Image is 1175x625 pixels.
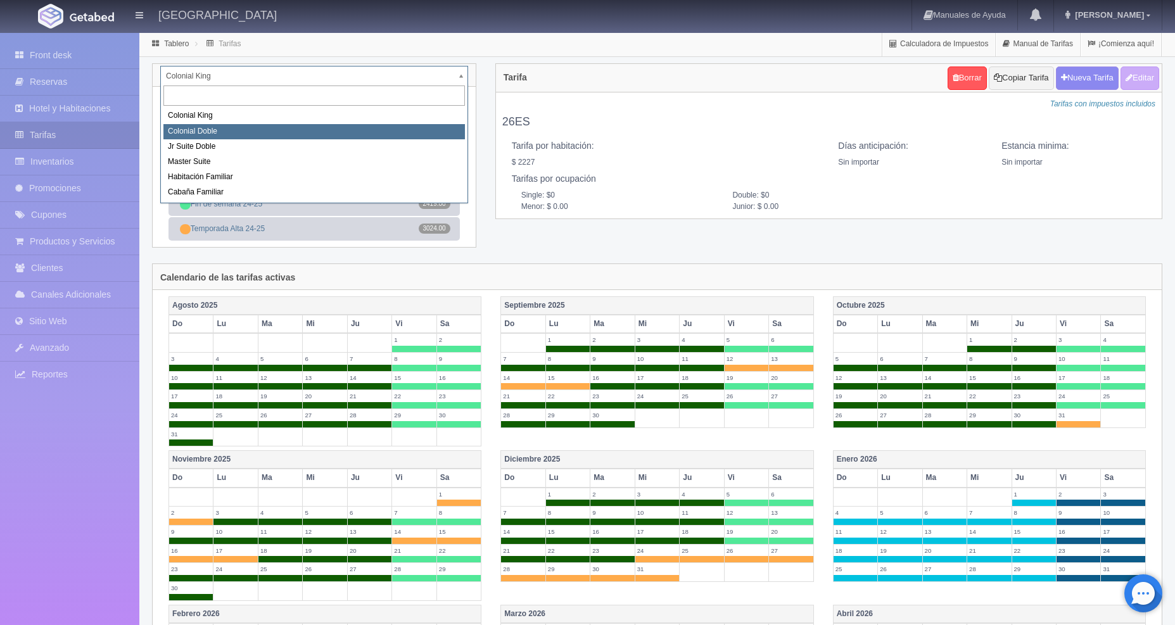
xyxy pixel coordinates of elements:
div: Habitación Familiar [163,170,465,185]
div: Cabaña Familiar [163,185,465,200]
div: Jr Suite Doble [163,139,465,155]
div: Colonial Doble [163,124,465,139]
div: Master Suite [163,155,465,170]
div: Colonial King [163,108,465,123]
